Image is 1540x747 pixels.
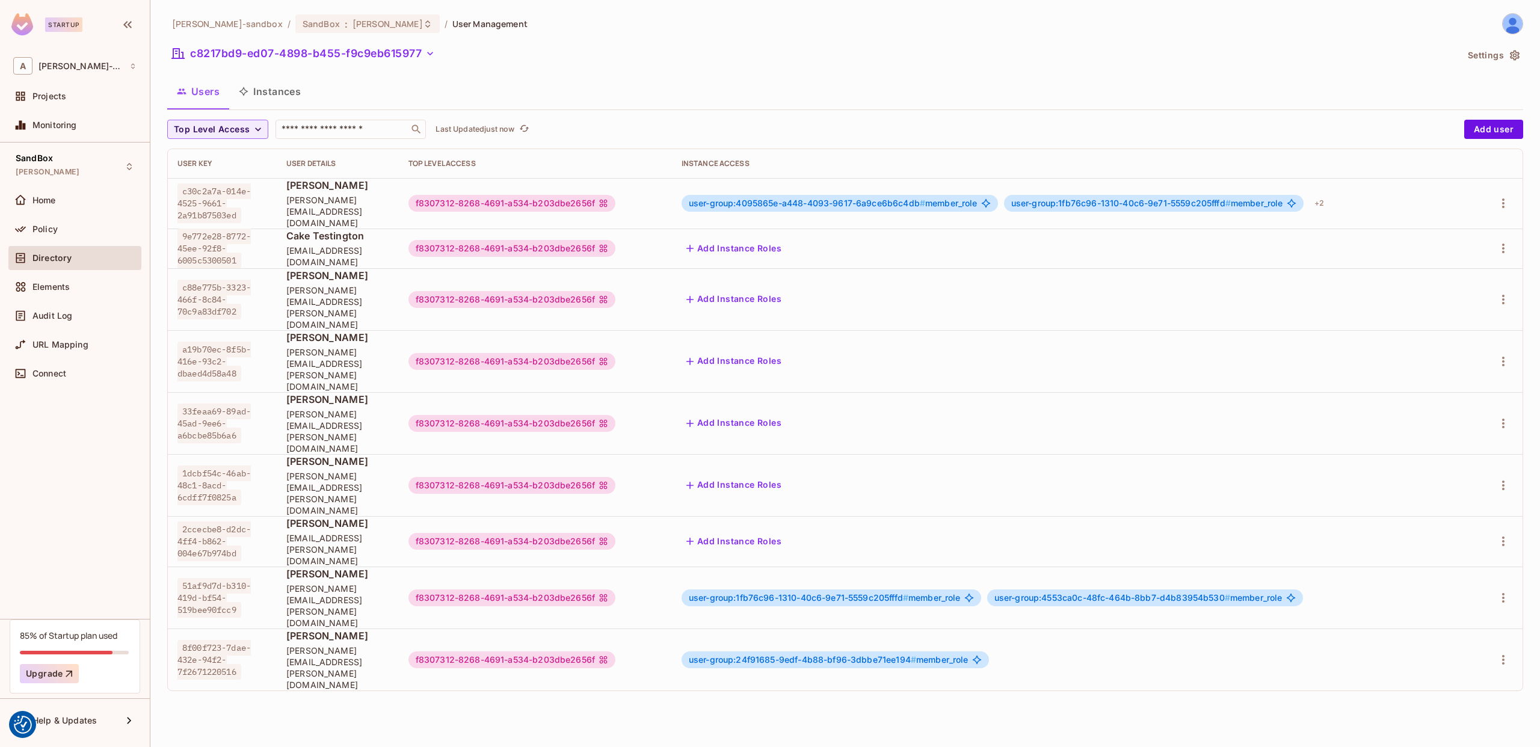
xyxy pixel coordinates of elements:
span: Monitoring [32,120,77,130]
span: Cake Testington [286,229,389,242]
span: [PERSON_NAME][EMAIL_ADDRESS][DOMAIN_NAME] [286,194,389,229]
span: 8f00f723-7dae-432e-94f2-7f2671220516 [177,640,251,680]
img: SReyMgAAAABJRU5ErkJggg== [11,13,33,35]
span: Click to refresh data [514,122,531,137]
button: Consent Preferences [14,716,32,734]
span: [PERSON_NAME] [286,331,389,344]
img: Revisit consent button [14,716,32,734]
span: refresh [519,123,529,135]
span: Home [32,195,56,205]
span: 33feaa69-89ad-45ad-9ee6-a6bcbe85b6a6 [177,404,251,443]
span: user-group:1fb76c96-1310-40c6-9e71-5559c205fffd [689,592,908,603]
span: SandBox [16,153,53,163]
p: Last Updated just now [436,124,514,134]
div: f8307312-8268-4691-a534-b203dbe2656f [408,195,615,212]
span: member_role [994,593,1283,603]
span: user-group:4095865e-a448-4093-9617-6a9ce6b6c4db [689,198,925,208]
span: Projects [32,91,66,101]
span: [PERSON_NAME][EMAIL_ADDRESS][PERSON_NAME][DOMAIN_NAME] [286,470,389,516]
div: f8307312-8268-4691-a534-b203dbe2656f [408,415,615,432]
span: Help & Updates [32,716,97,725]
button: Add Instance Roles [682,352,786,371]
div: Instance Access [682,159,1467,168]
button: c8217bd9-ed07-4898-b455-f9c9eb615977 [167,44,440,63]
span: member_role [689,593,961,603]
span: [PERSON_NAME] [16,167,79,177]
span: Audit Log [32,311,72,321]
span: Elements [32,282,70,292]
span: A [13,57,32,75]
span: # [903,592,908,603]
span: member_role [689,655,969,665]
span: member_role [689,198,978,208]
button: Upgrade [20,664,79,683]
button: Users [167,76,229,106]
span: # [911,654,916,665]
span: 1dcbf54c-46ab-48c1-8acd-6cdff7f0825a [177,466,251,505]
span: URL Mapping [32,340,88,349]
span: User Management [452,18,528,29]
span: Policy [32,224,58,234]
button: Settings [1463,46,1523,65]
span: [PERSON_NAME][EMAIL_ADDRESS][PERSON_NAME][DOMAIN_NAME] [286,284,389,330]
span: [PERSON_NAME][EMAIL_ADDRESS][PERSON_NAME][DOMAIN_NAME] [286,408,389,454]
span: 2ccecbe8-d2dc-4ff4-b862-004e67b974bd [177,521,251,561]
span: Top Level Access [174,122,250,137]
span: [EMAIL_ADDRESS][PERSON_NAME][DOMAIN_NAME] [286,532,389,567]
span: a19b70ec-8f5b-416e-93c2-dbaed4d58a48 [177,342,251,381]
span: [PERSON_NAME] [286,393,389,406]
span: user-group:1fb76c96-1310-40c6-9e71-5559c205fffd [1011,198,1231,208]
span: user-group:4553ca0c-48fc-464b-8bb7-d4b83954b530 [994,592,1230,603]
button: Add Instance Roles [682,476,786,495]
span: c88e775b-3323-466f-8c84-70c9a83df702 [177,280,251,319]
div: f8307312-8268-4691-a534-b203dbe2656f [408,240,615,257]
button: refresh [517,122,531,137]
button: Add Instance Roles [682,532,786,551]
span: [PERSON_NAME][EMAIL_ADDRESS][PERSON_NAME][DOMAIN_NAME] [286,346,389,392]
span: [PERSON_NAME] [286,517,389,530]
span: [PERSON_NAME] [286,629,389,642]
div: f8307312-8268-4691-a534-b203dbe2656f [408,533,615,550]
span: SandBox [303,18,340,29]
button: Add Instance Roles [682,290,786,309]
li: / [288,18,291,29]
button: Add user [1464,120,1523,139]
span: Directory [32,253,72,263]
div: f8307312-8268-4691-a534-b203dbe2656f [408,353,615,370]
span: the active workspace [172,18,283,29]
button: Top Level Access [167,120,268,139]
span: [PERSON_NAME] [286,269,389,282]
button: Add Instance Roles [682,239,786,258]
span: # [1225,592,1230,603]
span: [PERSON_NAME] [286,567,389,580]
span: [PERSON_NAME][EMAIL_ADDRESS][PERSON_NAME][DOMAIN_NAME] [286,645,389,690]
span: [PERSON_NAME] [353,18,423,29]
div: Top Level Access [408,159,662,168]
span: Connect [32,369,66,378]
span: [PERSON_NAME] [286,179,389,192]
span: [PERSON_NAME][EMAIL_ADDRESS][PERSON_NAME][DOMAIN_NAME] [286,583,389,629]
span: # [920,198,925,208]
div: f8307312-8268-4691-a534-b203dbe2656f [408,477,615,494]
div: f8307312-8268-4691-a534-b203dbe2656f [408,291,615,308]
span: # [1225,198,1231,208]
span: user-group:24f91685-9edf-4b88-bf96-3dbbe71ee194 [689,654,916,665]
button: Instances [229,76,310,106]
div: f8307312-8268-4691-a534-b203dbe2656f [408,589,615,606]
span: Workspace: alex-trustflight-sandbox [38,61,123,71]
span: c30c2a7a-014e-4525-9661-2a91b87503ed [177,183,251,223]
div: f8307312-8268-4691-a534-b203dbe2656f [408,651,615,668]
span: member_role [1011,198,1283,208]
div: + 2 [1310,194,1329,213]
button: Add Instance Roles [682,414,786,433]
span: [PERSON_NAME] [286,455,389,468]
span: [EMAIL_ADDRESS][DOMAIN_NAME] [286,245,389,268]
li: / [445,18,448,29]
img: James Duncan [1503,14,1523,34]
div: 85% of Startup plan used [20,630,117,641]
span: 9e772e28-8772-45ee-92f8-6005c5300501 [177,229,251,268]
span: 51af9d7d-b310-419d-bf54-519bee90fcc9 [177,578,251,618]
div: User Key [177,159,267,168]
span: : [344,19,348,29]
div: User Details [286,159,389,168]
